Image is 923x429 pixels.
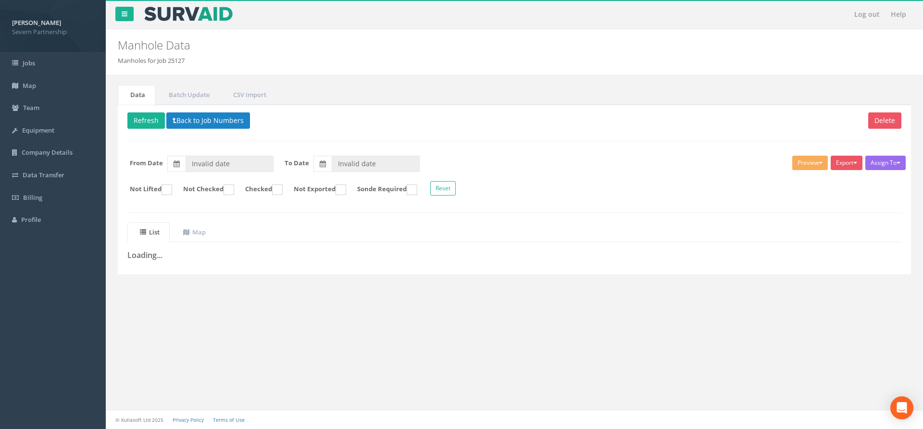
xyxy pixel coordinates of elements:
input: To Date [332,156,420,172]
span: Equipment [22,126,54,135]
button: Refresh [127,112,165,129]
a: CSV Import [221,85,276,105]
label: Not Exported [284,184,346,195]
a: Data [118,85,155,105]
a: Terms of Use [213,417,245,423]
h3: Loading... [127,251,901,260]
a: List [127,222,170,242]
span: Company Details [22,148,73,157]
span: Profile [21,215,41,224]
label: Not Lifted [120,184,172,195]
span: Billing [23,193,42,202]
label: Sonde Required [348,184,417,195]
label: Checked [236,184,283,195]
button: Export [831,156,862,170]
button: Assign To [865,156,906,170]
span: Team [23,103,39,112]
label: To Date [285,159,309,168]
uib-tab-heading: List [140,228,160,236]
a: Batch Update [156,85,220,105]
li: Manholes for Job 25127 [118,56,185,65]
label: Not Checked [174,184,234,195]
a: Map [171,222,216,242]
input: From Date [186,156,274,172]
span: Jobs [23,59,35,67]
button: Reset [430,181,456,196]
uib-tab-heading: Map [183,228,206,236]
h2: Manhole Data [118,39,776,51]
button: Back to Job Numbers [166,112,250,129]
div: Open Intercom Messenger [890,396,913,419]
button: Delete [868,112,901,129]
small: © Kullasoft Ltd 2025 [115,417,163,423]
label: From Date [130,159,163,168]
span: Data Transfer [23,171,64,179]
a: [PERSON_NAME] Severn Partnership [12,16,94,36]
strong: [PERSON_NAME] [12,18,61,27]
span: Severn Partnership [12,27,94,37]
button: Preview [792,156,828,170]
span: Map [23,81,36,90]
a: Privacy Policy [173,417,204,423]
